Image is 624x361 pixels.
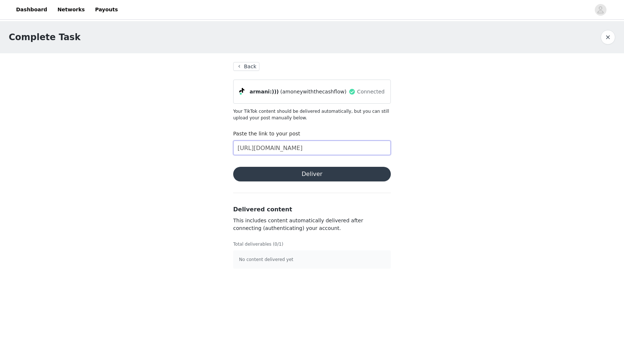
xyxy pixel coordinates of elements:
span: armani:))) [250,88,279,96]
input: Paste the link to your content here [233,141,391,155]
button: Back [233,62,259,71]
span: (amoneywiththecashflow) [280,88,346,96]
p: No content delivered yet [239,256,385,263]
h3: Delivered content [233,205,391,214]
div: avatar [597,4,604,16]
h1: Complete Task [9,31,81,44]
a: Payouts [90,1,122,18]
a: Dashboard [12,1,51,18]
button: Deliver [233,167,391,181]
label: Paste the link to your post [233,131,300,137]
p: Your TikTok content should be delivered automatically, but you can still upload your post manuall... [233,108,391,121]
span: This includes content automatically delivered after connecting (authenticating) your account. [233,218,363,231]
p: Total deliverables (0/1) [233,241,391,247]
span: Connected [357,88,385,96]
a: Networks [53,1,89,18]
